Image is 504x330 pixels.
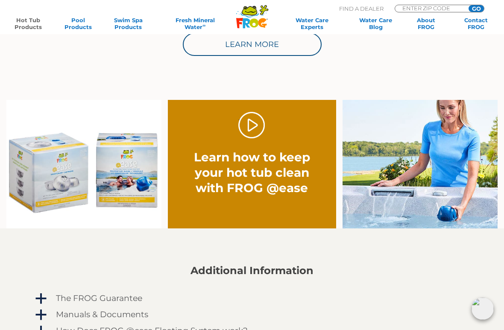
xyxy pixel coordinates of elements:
[35,309,47,321] span: a
[185,149,319,196] h2: Learn how to keep your hot tub clean with FROG @ease
[356,17,395,30] a: Water CareBlog
[238,112,265,139] a: Play Video
[34,308,470,321] a: a Manuals & Documents
[469,5,484,12] input: GO
[9,17,47,30] a: Hot TubProducts
[6,100,161,228] img: Ease Packaging
[183,33,322,56] a: Learn More
[34,292,470,305] a: a The FROG Guarantee
[109,17,148,30] a: Swim SpaProducts
[35,292,47,305] span: a
[407,17,445,30] a: AboutFROG
[56,294,142,303] h4: The FROG Guarantee
[56,310,148,319] h4: Manuals & Documents
[339,5,384,12] p: Find A Dealer
[279,17,345,30] a: Water CareExperts
[159,17,231,30] a: Fresh MineralWater∞
[34,265,470,277] h2: Additional Information
[472,298,494,320] img: openIcon
[202,23,205,28] sup: ∞
[401,5,459,11] input: Zip Code Form
[457,17,495,30] a: ContactFROG
[59,17,97,30] a: PoolProducts
[343,100,498,228] img: fpo-flippin-frog-2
